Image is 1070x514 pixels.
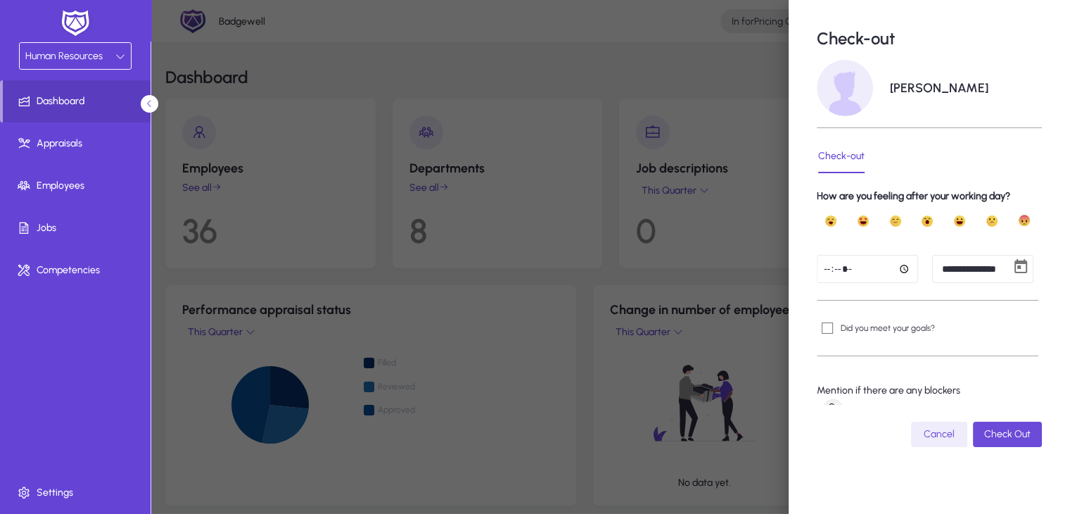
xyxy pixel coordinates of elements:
span: Employees [3,179,153,193]
span: Jobs [3,221,153,235]
a: Competencies [3,249,153,292]
span: Competencies [3,263,153,277]
a: Appraisals [3,123,153,165]
p: Check-out [817,28,895,49]
a: Employees [3,165,153,207]
span: Appraisals [3,137,153,151]
span: Dashboard [3,94,151,108]
span: Settings [3,486,153,500]
span: Human Resources [25,50,103,62]
img: white-logo.png [58,8,93,38]
a: Jobs [3,207,153,249]
a: Settings [3,472,153,514]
